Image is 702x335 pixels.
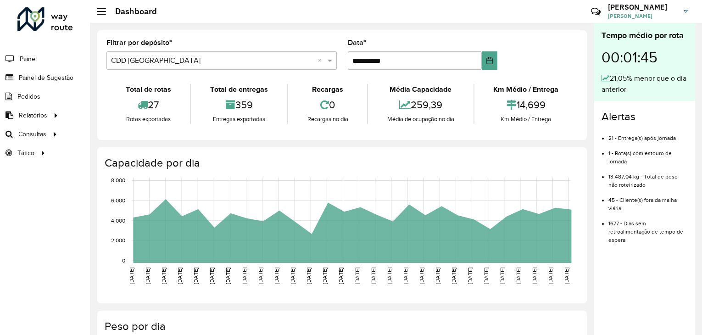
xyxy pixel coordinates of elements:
[370,268,376,284] text: [DATE]
[477,115,575,124] div: Km Médio / Entrega
[111,178,125,184] text: 8,000
[608,142,688,166] li: 1 - Rota(s) com estouro de jornada
[128,268,134,284] text: [DATE]
[499,268,505,284] text: [DATE]
[483,268,489,284] text: [DATE]
[20,54,37,64] span: Painel
[370,115,471,124] div: Média de ocupação no dia
[193,95,284,115] div: 359
[306,268,312,284] text: [DATE]
[608,127,688,142] li: 21 - Entrega(s) após jornada
[451,268,457,284] text: [DATE]
[122,257,125,263] text: 0
[193,115,284,124] div: Entregas exportadas
[608,166,688,189] li: 13.487,04 kg - Total de peso não roteirizado
[602,42,688,73] div: 00:01:45
[608,3,677,11] h3: [PERSON_NAME]
[109,95,188,115] div: 27
[531,268,537,284] text: [DATE]
[608,212,688,244] li: 1677 - Dias sem retroalimentação de tempo de espera
[111,237,125,243] text: 2,000
[17,148,34,158] span: Tático
[318,55,325,66] span: Clear all
[109,115,188,124] div: Rotas exportadas
[586,2,606,22] a: Contato Rápido
[418,268,424,284] text: [DATE]
[322,268,328,284] text: [DATE]
[608,12,677,20] span: [PERSON_NAME]
[105,320,578,333] h4: Peso por dia
[602,29,688,42] div: Tempo médio por rota
[193,268,199,284] text: [DATE]
[290,95,365,115] div: 0
[348,37,366,48] label: Data
[111,218,125,223] text: 4,000
[370,84,471,95] div: Média Capacidade
[241,268,247,284] text: [DATE]
[477,95,575,115] div: 14,699
[435,268,440,284] text: [DATE]
[338,268,344,284] text: [DATE]
[290,268,295,284] text: [DATE]
[482,51,497,70] button: Choose Date
[608,189,688,212] li: 45 - Cliente(s) fora da malha viária
[225,268,231,284] text: [DATE]
[209,268,215,284] text: [DATE]
[145,268,150,284] text: [DATE]
[602,110,688,123] h4: Alertas
[402,268,408,284] text: [DATE]
[106,37,172,48] label: Filtrar por depósito
[477,84,575,95] div: Km Médio / Entrega
[106,6,157,17] h2: Dashboard
[386,268,392,284] text: [DATE]
[177,268,183,284] text: [DATE]
[17,92,40,101] span: Pedidos
[18,129,46,139] span: Consultas
[602,73,688,95] div: 21,05% menor que o dia anterior
[273,268,279,284] text: [DATE]
[563,268,569,284] text: [DATE]
[370,95,471,115] div: 259,39
[19,73,73,83] span: Painel de Sugestão
[109,84,188,95] div: Total de rotas
[257,268,263,284] text: [DATE]
[105,156,578,170] h4: Capacidade por dia
[467,268,473,284] text: [DATE]
[290,84,365,95] div: Recargas
[19,111,47,120] span: Relatórios
[193,84,284,95] div: Total de entregas
[515,268,521,284] text: [DATE]
[111,197,125,203] text: 6,000
[354,268,360,284] text: [DATE]
[290,115,365,124] div: Recargas no dia
[161,268,167,284] text: [DATE]
[547,268,553,284] text: [DATE]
